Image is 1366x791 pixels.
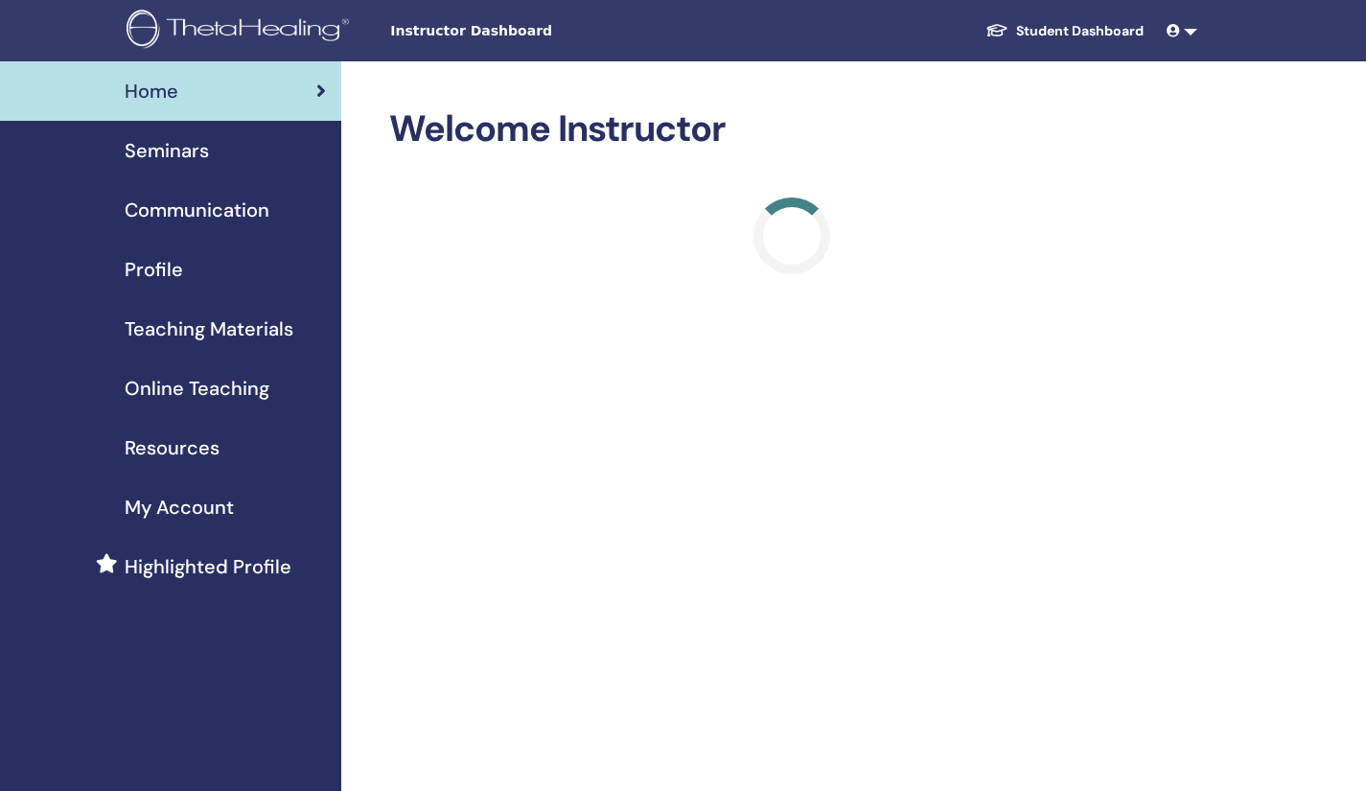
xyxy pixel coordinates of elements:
span: Home [125,77,178,105]
span: Communication [125,196,269,224]
span: Seminars [125,136,209,165]
span: Teaching Materials [125,314,293,343]
span: Resources [125,433,220,462]
span: Instructor Dashboard [390,21,678,41]
img: graduation-cap-white.svg [985,22,1008,38]
span: Online Teaching [125,374,269,403]
span: Profile [125,255,183,284]
span: Highlighted Profile [125,552,291,581]
span: My Account [125,493,234,522]
h2: Welcome Instructor [389,107,1193,151]
img: logo.png [127,10,356,53]
a: Student Dashboard [970,13,1159,49]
